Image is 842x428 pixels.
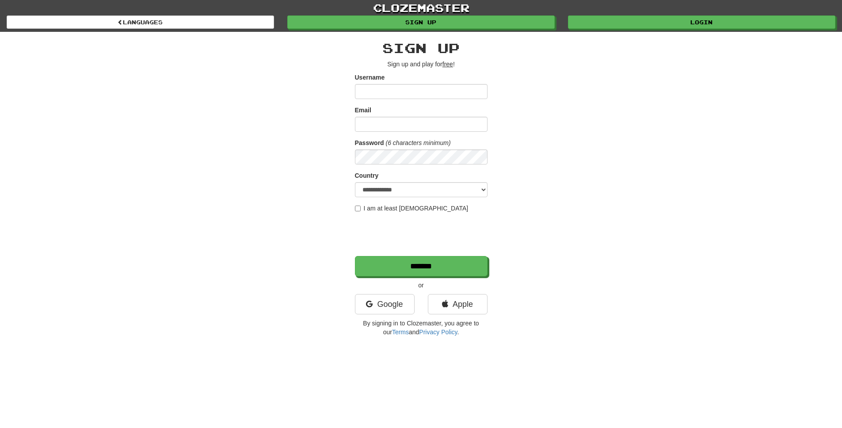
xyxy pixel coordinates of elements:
[355,217,489,252] iframe: reCAPTCHA
[355,206,361,211] input: I am at least [DEMOGRAPHIC_DATA]
[419,329,457,336] a: Privacy Policy
[355,138,384,147] label: Password
[355,60,488,69] p: Sign up and play for !
[355,171,379,180] label: Country
[428,294,488,314] a: Apple
[386,139,451,146] em: (6 characters minimum)
[287,15,555,29] a: Sign up
[392,329,409,336] a: Terms
[355,294,415,314] a: Google
[355,319,488,336] p: By signing in to Clozemaster, you agree to our and .
[355,73,385,82] label: Username
[355,204,469,213] label: I am at least [DEMOGRAPHIC_DATA]
[355,106,371,115] label: Email
[355,41,488,55] h2: Sign up
[355,281,488,290] p: or
[7,15,274,29] a: Languages
[568,15,835,29] a: Login
[442,61,453,68] u: free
